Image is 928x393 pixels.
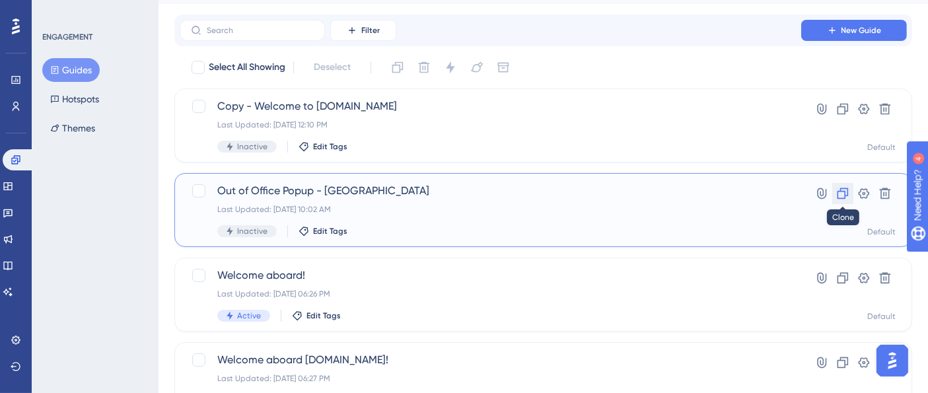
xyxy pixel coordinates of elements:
[217,373,764,384] div: Last Updated: [DATE] 06:27 PM
[841,25,882,36] span: New Guide
[299,226,347,236] button: Edit Tags
[92,7,96,17] div: 4
[217,352,764,368] span: Welcome aboard [DOMAIN_NAME]!
[237,310,261,321] span: Active
[313,141,347,152] span: Edit Tags
[330,20,396,41] button: Filter
[217,120,764,130] div: Last Updated: [DATE] 12:10 PM
[306,310,341,321] span: Edit Tags
[217,268,764,283] span: Welcome aboard!
[217,289,764,299] div: Last Updated: [DATE] 06:26 PM
[42,32,92,42] div: ENGAGEMENT
[867,142,896,153] div: Default
[42,58,100,82] button: Guides
[237,226,268,236] span: Inactive
[361,25,380,36] span: Filter
[31,3,83,19] span: Need Help?
[313,226,347,236] span: Edit Tags
[217,204,764,215] div: Last Updated: [DATE] 10:02 AM
[237,141,268,152] span: Inactive
[314,59,351,75] span: Deselect
[302,55,363,79] button: Deselect
[299,141,347,152] button: Edit Tags
[42,116,103,140] button: Themes
[867,227,896,237] div: Default
[867,311,896,322] div: Default
[292,310,341,321] button: Edit Tags
[873,341,912,380] iframe: UserGuiding AI Assistant Launcher
[207,26,314,35] input: Search
[801,20,907,41] button: New Guide
[217,98,764,114] span: Copy - Welcome to [DOMAIN_NAME]
[217,183,764,199] span: Out of Office Popup - [GEOGRAPHIC_DATA]
[209,59,285,75] span: Select All Showing
[42,87,107,111] button: Hotspots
